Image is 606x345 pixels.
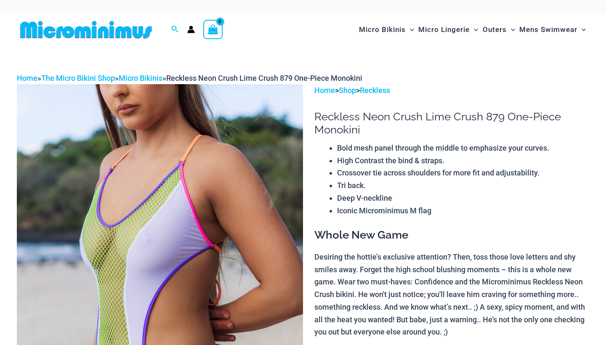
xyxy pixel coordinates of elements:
li: Crossover tie across shoulders for more fit and adjustability. [337,167,589,179]
a: Shop [339,86,356,95]
span: Menu Toggle [470,19,478,40]
span: Mens Swimwear [519,19,577,40]
span: Menu Toggle [507,19,515,40]
p: Desiring the hottie’s exclusive attention? Then, toss those love letters and shy smiles away. For... [314,251,589,338]
h1: Reckless Neon Crush Lime Crush 879 One-Piece Monokini [314,110,589,136]
p: > > [314,84,589,97]
li: Iconic Microminimus M flag [337,204,589,217]
span: Reckless Neon Crush Lime Crush 879 One-Piece Monokini [166,74,362,82]
a: Home [17,74,37,82]
a: Home [314,86,335,95]
li: Bold mesh panel through the middle to emphasize your curves. [337,142,589,154]
span: Micro Bikinis [359,19,406,40]
a: OutersMenu ToggleMenu Toggle [481,17,517,42]
a: Account icon link [187,26,195,33]
a: Reckless [360,86,390,95]
li: Tri back. [337,179,589,192]
li: Deep V-neckline [337,192,589,204]
h3: Whole New Game [314,228,589,242]
a: Micro BikinisMenu ToggleMenu Toggle [357,17,416,42]
a: Search icon link [171,24,179,35]
nav: Site Navigation [356,16,589,44]
li: High Contrast the bind & straps. [337,154,589,167]
a: The Micro Bikini Shop [41,74,115,82]
span: Menu Toggle [577,19,586,40]
a: Micro Bikinis [119,74,162,82]
a: Mens SwimwearMenu ToggleMenu Toggle [517,17,588,42]
img: MM SHOP LOGO FLAT [17,20,155,39]
a: Micro LingerieMenu ToggleMenu Toggle [416,17,480,42]
a: View Shopping Cart, empty [203,20,223,39]
span: Outers [483,19,507,40]
span: Menu Toggle [406,19,414,40]
span: » » » [17,74,362,82]
span: Micro Lingerie [418,19,470,40]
